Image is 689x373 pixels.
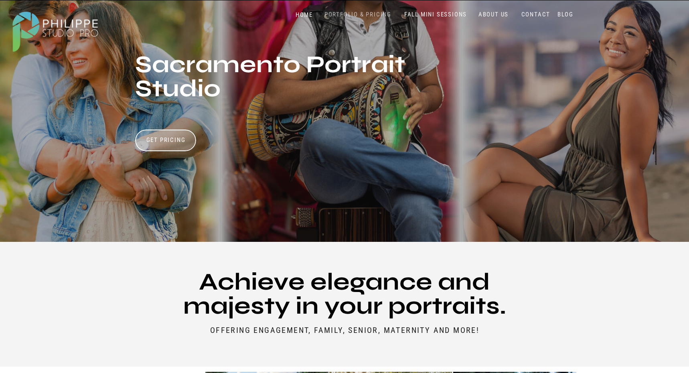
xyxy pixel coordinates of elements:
a: FALL MINI SESSIONS [402,11,469,18]
a: Get Pricing [144,136,188,146]
h1: Sacramento Portrait Studio [135,53,407,132]
a: CONTACT [519,11,552,18]
a: ABOUT US [476,11,511,18]
a: HOME [287,11,321,19]
a: BLOG [555,11,576,18]
a: PORTFOLIO & PRICING [321,11,395,18]
h2: Achieve elegance and majesty in your portraits. [169,270,520,320]
p: Offering Engagement, Family, Senior, Maternity and More! [186,325,504,334]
